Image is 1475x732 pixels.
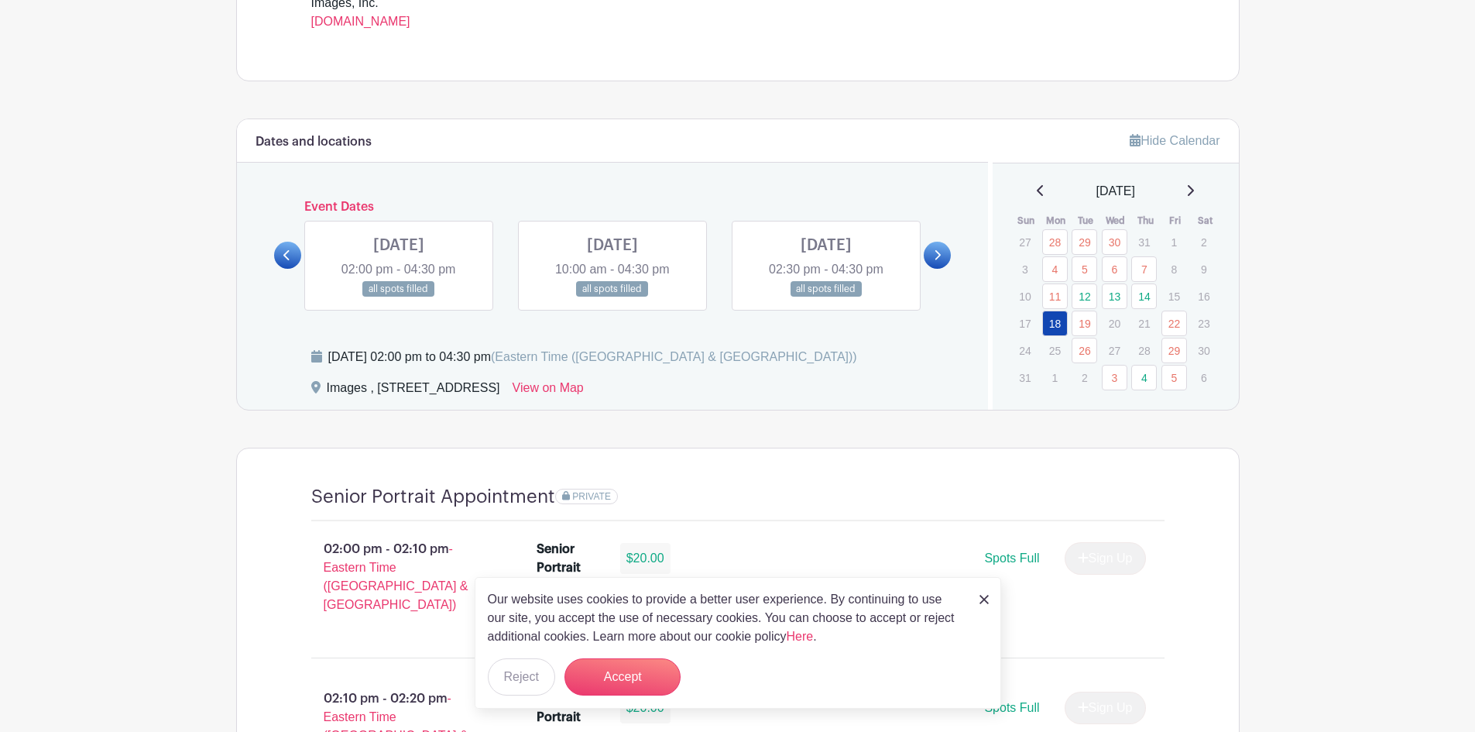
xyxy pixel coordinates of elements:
p: 16 [1191,284,1216,308]
p: 25 [1042,339,1068,363]
a: 18 [1042,311,1068,336]
a: 7 [1131,256,1157,282]
a: [DOMAIN_NAME] [311,15,410,28]
span: (Eastern Time ([GEOGRAPHIC_DATA] & [GEOGRAPHIC_DATA])) [491,350,857,363]
a: Hide Calendar [1130,134,1219,147]
span: Spots Full [984,552,1039,565]
th: Sat [1190,213,1220,229]
p: 24 [1012,339,1038,363]
span: Spots Full [984,701,1039,714]
p: 21 [1131,311,1157,335]
span: [DATE] [1096,182,1135,201]
p: 2 [1072,366,1097,390]
a: 29 [1072,229,1097,255]
a: 22 [1161,311,1187,336]
p: 28 [1131,339,1157,363]
p: 6 [1191,366,1216,390]
th: Mon [1041,213,1072,229]
p: 17 [1012,311,1038,335]
a: 4 [1131,365,1157,390]
p: 2 [1191,230,1216,254]
img: close_button-5f87c8562297e5c2d7936805f587ecaba9071eb48480494691a3f1689db116b3.svg [979,595,989,604]
p: 31 [1131,230,1157,254]
div: [DATE] 02:00 pm to 04:30 pm [328,348,857,366]
p: 3 [1012,257,1038,281]
a: 5 [1072,256,1097,282]
p: 15 [1161,284,1187,308]
th: Thu [1130,213,1161,229]
th: Tue [1071,213,1101,229]
a: 19 [1072,311,1097,336]
p: 30 [1191,339,1216,363]
p: 20 [1102,311,1127,335]
a: 28 [1042,229,1068,255]
a: 12 [1072,284,1097,309]
th: Wed [1101,213,1131,229]
a: 6 [1102,256,1127,282]
p: 27 [1102,339,1127,363]
p: 02:00 pm - 02:10 pm [286,534,513,620]
p: Our website uses cookies to provide a better user experience. By continuing to use our site, you ... [488,590,963,646]
a: 30 [1102,229,1127,255]
a: 11 [1042,284,1068,309]
th: Fri [1161,213,1191,229]
div: Senior Portrait [537,540,602,577]
button: Accept [564,658,681,696]
div: Images , [STREET_ADDRESS] [327,379,500,404]
p: 23 [1191,311,1216,335]
a: 29 [1161,338,1187,363]
a: 3 [1102,365,1127,390]
button: Reject [488,658,555,696]
h6: Dates and locations [256,135,372,149]
p: 27 [1012,230,1038,254]
p: 10 [1012,284,1038,308]
p: 8 [1161,257,1187,281]
span: PRIVATE [572,491,611,502]
div: $20.00 [620,543,671,574]
p: 31 [1012,366,1038,390]
th: Sun [1011,213,1041,229]
h4: Senior Portrait Appointment [311,486,555,508]
a: 13 [1102,284,1127,309]
a: 4 [1042,256,1068,282]
p: 1 [1161,230,1187,254]
a: Here [787,630,814,643]
a: 5 [1161,365,1187,390]
a: 14 [1131,284,1157,309]
a: View on Map [513,379,584,404]
h6: Event Dates [301,200,924,215]
p: 9 [1191,257,1216,281]
a: 26 [1072,338,1097,363]
p: 1 [1042,366,1068,390]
